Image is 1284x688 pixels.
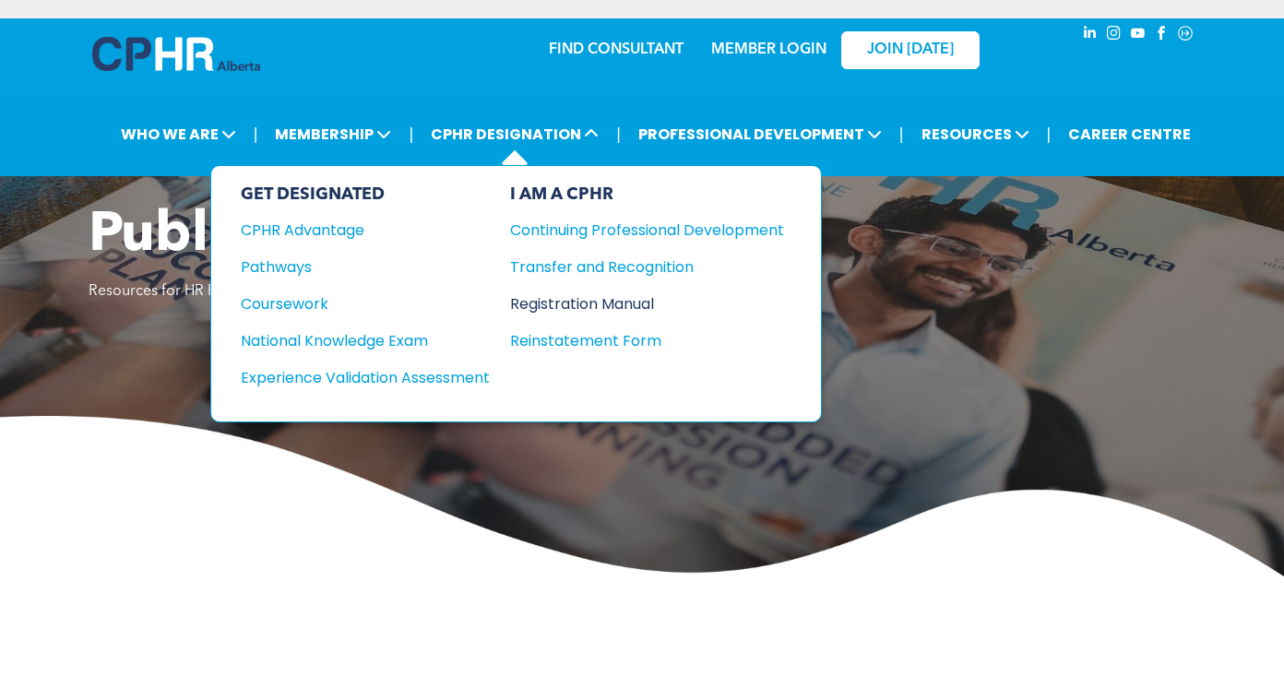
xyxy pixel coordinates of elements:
[510,184,784,205] div: I AM A CPHR
[867,42,954,59] span: JOIN [DATE]
[510,329,756,352] div: Reinstatement Form
[269,117,397,151] span: MEMBERSHIP
[1175,23,1195,48] a: Social network
[1063,117,1196,151] a: CAREER CENTRE
[241,184,490,205] div: GET DESIGNATED
[241,255,465,279] div: Pathways
[241,329,465,352] div: National Knowledge Exam
[1047,115,1052,153] li: |
[89,208,415,264] span: Publications
[633,117,887,151] span: PROFESSIONAL DEVELOPMENT
[92,37,260,71] img: A blue and white logo for cp alberta
[241,292,465,315] div: Coursework
[549,42,684,57] a: FIND CONSULTANT
[409,115,413,153] li: |
[510,292,756,315] div: Registration Manual
[916,117,1035,151] span: RESOURCES
[115,117,242,151] span: WHO WE ARE
[510,255,756,279] div: Transfer and Recognition
[89,284,295,299] span: Resources for HR Professionals
[899,115,904,153] li: |
[241,255,490,279] a: Pathways
[1103,23,1123,48] a: instagram
[425,117,604,151] span: CPHR DESIGNATION
[510,292,784,315] a: Registration Manual
[510,329,784,352] a: Reinstatement Form
[841,31,980,69] a: JOIN [DATE]
[510,219,756,242] div: Continuing Professional Development
[254,115,258,153] li: |
[241,292,490,315] a: Coursework
[510,255,784,279] a: Transfer and Recognition
[1151,23,1171,48] a: facebook
[241,366,465,389] div: Experience Validation Assessment
[241,219,490,242] a: CPHR Advantage
[241,329,490,352] a: National Knowledge Exam
[241,219,465,242] div: CPHR Advantage
[1127,23,1147,48] a: youtube
[241,366,490,389] a: Experience Validation Assessment
[711,42,826,57] a: MEMBER LOGIN
[616,115,621,153] li: |
[1079,23,1100,48] a: linkedin
[510,219,784,242] a: Continuing Professional Development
